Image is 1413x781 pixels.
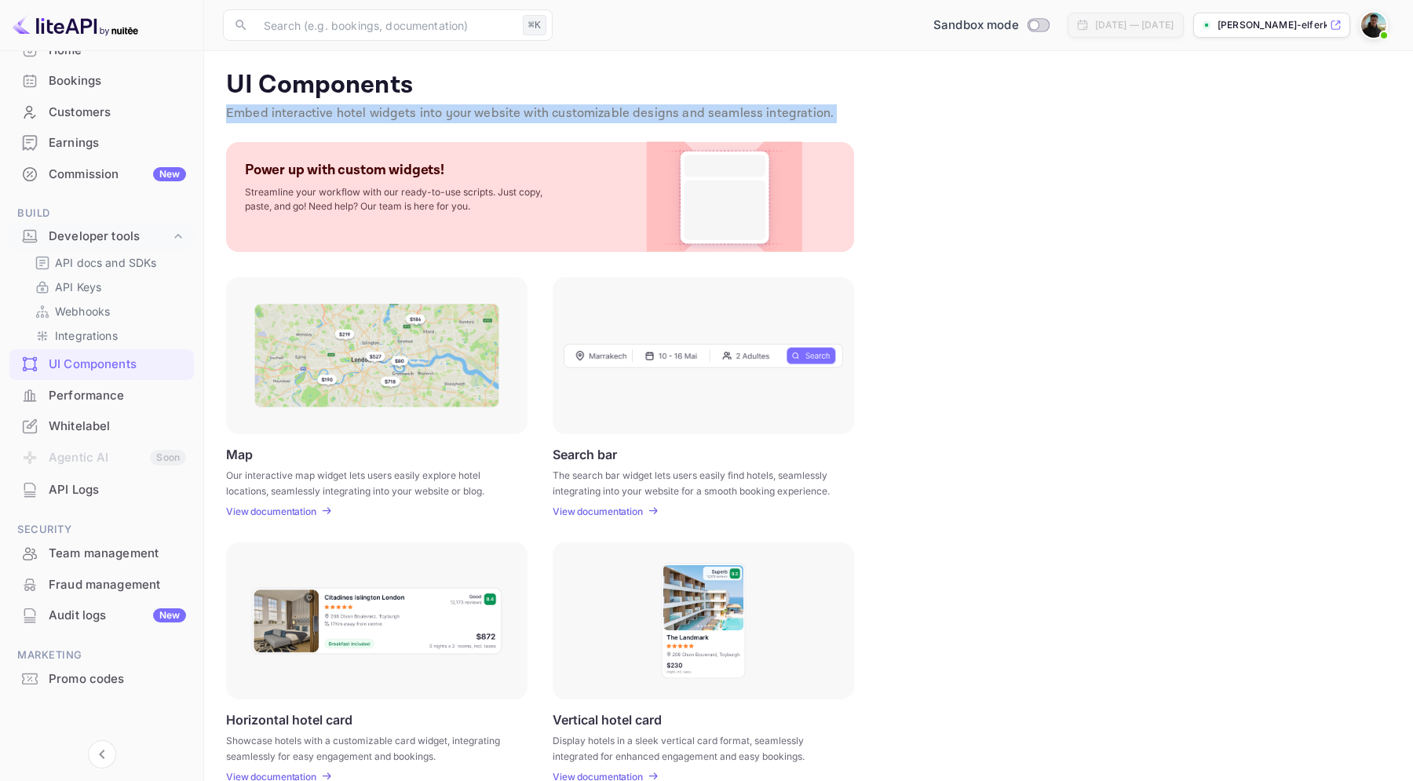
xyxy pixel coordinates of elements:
[9,664,194,695] div: Promo codes
[49,72,186,90] div: Bookings
[564,343,843,368] img: Search Frame
[55,327,118,344] p: Integrations
[1095,18,1174,32] div: [DATE] — [DATE]
[553,505,643,517] p: View documentation
[9,97,194,128] div: Customers
[49,481,186,499] div: API Logs
[226,733,508,761] p: Showcase hotels with a customizable card widget, integrating seamlessly for easy engagement and b...
[28,300,188,323] div: Webhooks
[9,128,194,159] div: Earnings
[226,468,508,496] p: Our interactive map widget lets users easily explore hotel locations, seamlessly integrating into...
[49,134,186,152] div: Earnings
[9,600,194,631] div: Audit logsNew
[49,356,186,374] div: UI Components
[35,254,181,271] a: API docs and SDKs
[9,349,194,378] a: UI Components
[523,15,546,35] div: ⌘K
[553,712,662,727] p: Vertical hotel card
[1361,13,1386,38] img: Jaber Elferkh
[9,570,194,600] div: Fraud management
[28,251,188,274] div: API docs and SDKs
[1218,18,1327,32] p: [PERSON_NAME]-elferkh-k8rs.nui...
[49,387,186,405] div: Performance
[28,276,188,298] div: API Keys
[49,104,186,122] div: Customers
[9,159,194,190] div: CommissionNew
[933,16,1019,35] span: Sandbox mode
[553,733,834,761] p: Display hotels in a sleek vertical card format, seamlessly integrated for enhanced engagement and...
[9,349,194,380] div: UI Components
[49,576,186,594] div: Fraud management
[254,9,517,41] input: Search (e.g. bookings, documentation)
[9,570,194,599] a: Fraud management
[245,161,444,179] p: Power up with custom widgets!
[9,538,194,568] a: Team management
[35,327,181,344] a: Integrations
[226,447,253,462] p: Map
[13,13,138,38] img: LiteAPI logo
[9,381,194,410] a: Performance
[661,142,788,252] img: Custom Widget PNG
[35,279,181,295] a: API Keys
[49,166,186,184] div: Commission
[553,505,648,517] a: View documentation
[9,205,194,222] span: Build
[226,505,321,517] a: View documentation
[49,670,186,688] div: Promo codes
[254,304,499,407] img: Map Frame
[9,97,194,126] a: Customers
[55,254,157,271] p: API docs and SDKs
[9,35,194,64] a: Home
[153,608,186,622] div: New
[9,411,194,442] div: Whitelabel
[553,468,834,496] p: The search bar widget lets users easily find hotels, seamlessly integrating into your website for...
[55,279,101,295] p: API Keys
[660,562,747,680] img: Vertical hotel card Frame
[9,664,194,693] a: Promo codes
[226,712,352,727] p: Horizontal hotel card
[9,475,194,504] a: API Logs
[9,223,194,250] div: Developer tools
[250,586,503,655] img: Horizontal hotel card Frame
[9,66,194,95] a: Bookings
[153,167,186,181] div: New
[553,447,617,462] p: Search bar
[9,411,194,440] a: Whitelabel
[35,303,181,319] a: Webhooks
[49,607,186,625] div: Audit logs
[55,303,110,319] p: Webhooks
[28,324,188,347] div: Integrations
[927,16,1055,35] div: Switch to Production mode
[9,538,194,569] div: Team management
[49,228,170,246] div: Developer tools
[9,128,194,157] a: Earnings
[226,505,316,517] p: View documentation
[226,104,1391,123] p: Embed interactive hotel widgets into your website with customizable designs and seamless integrat...
[49,545,186,563] div: Team management
[49,418,186,436] div: Whitelabel
[9,475,194,505] div: API Logs
[9,159,194,188] a: CommissionNew
[9,521,194,538] span: Security
[245,185,559,213] p: Streamline your workflow with our ready-to-use scripts. Just copy, paste, and go! Need help? Our ...
[9,647,194,664] span: Marketing
[226,70,1391,101] p: UI Components
[88,740,116,768] button: Collapse navigation
[9,66,194,97] div: Bookings
[9,600,194,630] a: Audit logsNew
[9,381,194,411] div: Performance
